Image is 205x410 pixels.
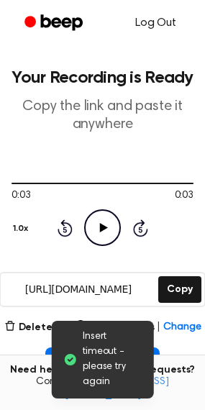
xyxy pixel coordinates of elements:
[9,376,196,401] span: Contact us
[14,9,96,37] a: Beep
[12,217,33,241] button: 1.0x
[75,320,201,335] button: Never Expires|Change
[12,69,193,86] h1: Your Recording is Ready
[158,276,201,303] button: Copy
[175,188,193,204] span: 0:03
[65,377,169,400] a: [EMAIL_ADDRESS][DOMAIN_NAME]
[121,6,191,40] a: Log Out
[163,320,201,335] span: Change
[157,320,160,335] span: |
[4,320,53,335] button: Delete
[61,319,66,336] span: |
[83,329,142,390] span: Insert timeout - please try again
[12,188,30,204] span: 0:03
[12,98,193,134] p: Copy the link and paste it anywhere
